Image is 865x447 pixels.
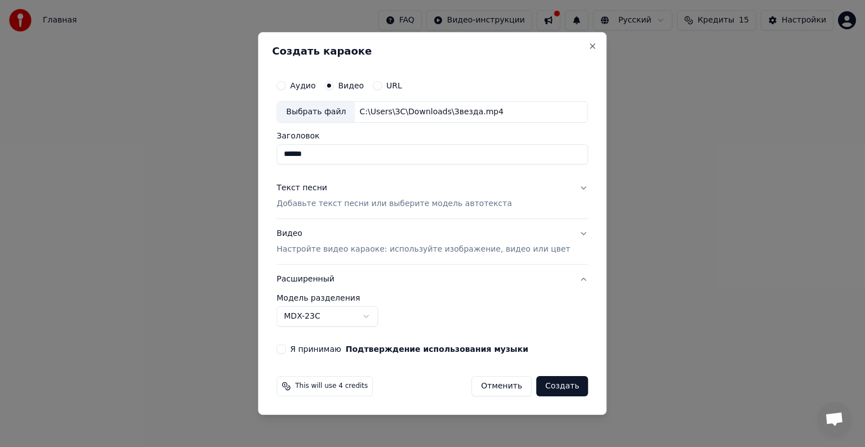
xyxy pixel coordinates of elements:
[536,376,588,396] button: Создать
[277,132,588,140] label: Заголовок
[295,382,368,391] span: This will use 4 credits
[338,82,364,90] label: Видео
[355,106,508,118] div: C:\Users\ЗС\Downloads\Звезда.mp4
[277,244,570,255] p: Настройте видео караоке: используйте изображение, видео или цвет
[290,345,528,353] label: Я принимаю
[272,46,592,56] h2: Создать караоке
[277,182,327,194] div: Текст песни
[277,102,355,122] div: Выбрать файл
[471,376,532,396] button: Отменить
[277,265,588,294] button: Расширенный
[277,294,588,302] label: Модель разделения
[277,198,512,209] p: Добавьте текст песни или выберите модель автотекста
[277,228,570,255] div: Видео
[346,345,528,353] button: Я принимаю
[386,82,402,90] label: URL
[277,294,588,336] div: Расширенный
[277,173,588,218] button: Текст песниДобавьте текст песни или выберите модель автотекста
[277,219,588,264] button: ВидеоНастройте видео караоке: используйте изображение, видео или цвет
[290,82,315,90] label: Аудио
